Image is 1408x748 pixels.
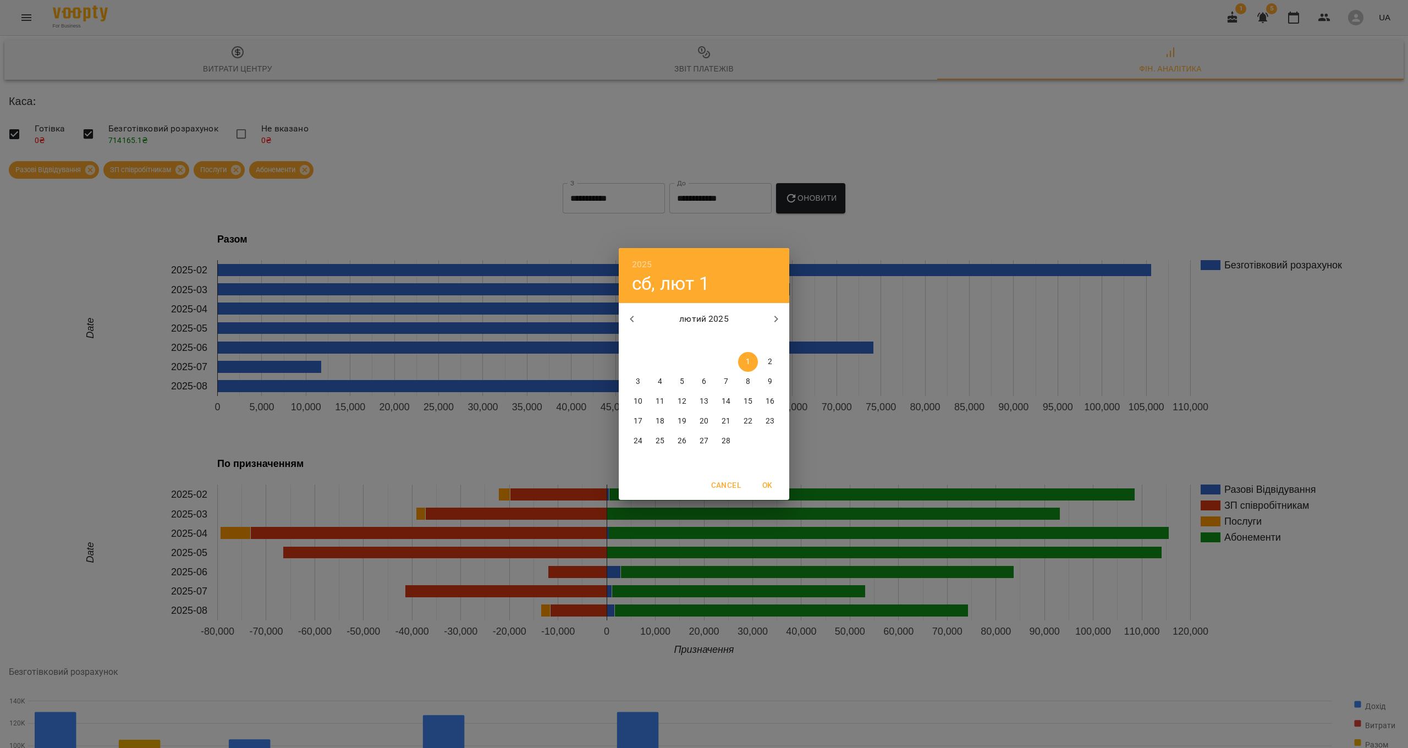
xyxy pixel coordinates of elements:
[645,312,763,326] p: лютий 2025
[694,372,714,392] button: 6
[716,335,736,346] span: пт
[738,335,758,346] span: сб
[656,436,664,447] p: 25
[628,431,648,451] button: 24
[711,479,741,492] span: Cancel
[746,356,750,367] p: 1
[744,396,752,407] p: 15
[768,356,772,367] p: 2
[746,376,750,387] p: 8
[716,392,736,411] button: 14
[650,392,670,411] button: 11
[760,392,780,411] button: 16
[634,436,642,447] p: 24
[768,376,772,387] p: 9
[760,352,780,372] button: 2
[678,396,686,407] p: 12
[694,335,714,346] span: чт
[754,479,780,492] span: OK
[650,431,670,451] button: 25
[760,372,780,392] button: 9
[628,372,648,392] button: 3
[672,372,692,392] button: 5
[700,436,708,447] p: 27
[636,376,640,387] p: 3
[716,372,736,392] button: 7
[632,272,710,295] button: сб, лют 1
[658,376,662,387] p: 4
[738,352,758,372] button: 1
[702,376,706,387] p: 6
[766,416,774,427] p: 23
[700,396,708,407] p: 13
[694,392,714,411] button: 13
[694,411,714,431] button: 20
[738,372,758,392] button: 8
[656,396,664,407] p: 11
[724,376,728,387] p: 7
[760,411,780,431] button: 23
[680,376,684,387] p: 5
[628,335,648,346] span: пн
[672,335,692,346] span: ср
[650,372,670,392] button: 4
[656,416,664,427] p: 18
[716,431,736,451] button: 28
[716,411,736,431] button: 21
[650,335,670,346] span: вт
[678,416,686,427] p: 19
[632,257,652,272] button: 2025
[707,475,745,495] button: Cancel
[722,436,730,447] p: 28
[694,431,714,451] button: 27
[672,431,692,451] button: 26
[650,411,670,431] button: 18
[722,416,730,427] p: 21
[700,416,708,427] p: 20
[634,396,642,407] p: 10
[744,416,752,427] p: 22
[760,335,780,346] span: нд
[634,416,642,427] p: 17
[738,411,758,431] button: 22
[750,475,785,495] button: OK
[766,396,774,407] p: 16
[628,392,648,411] button: 10
[672,411,692,431] button: 19
[722,396,730,407] p: 14
[678,436,686,447] p: 26
[738,392,758,411] button: 15
[628,411,648,431] button: 17
[672,392,692,411] button: 12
